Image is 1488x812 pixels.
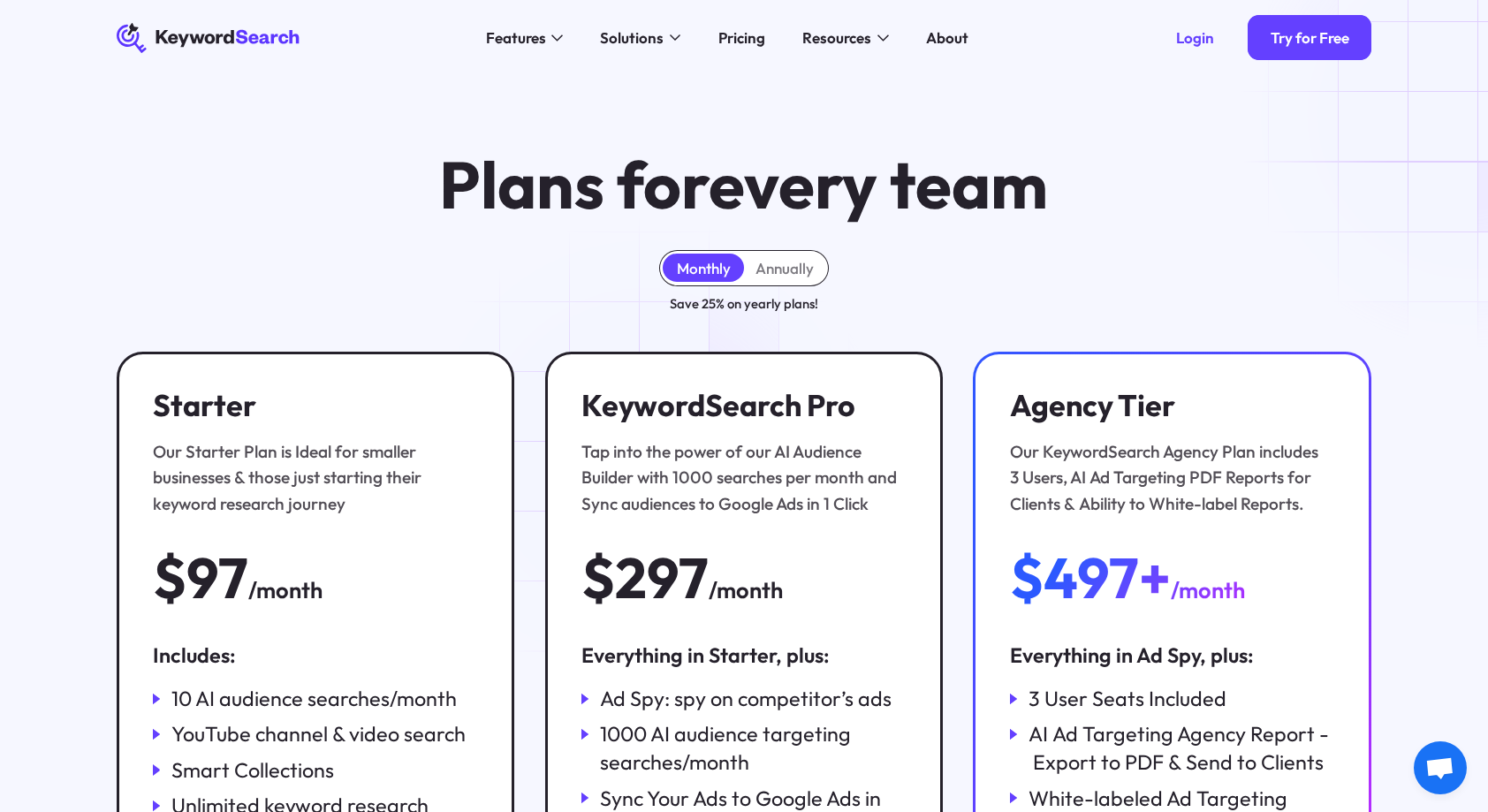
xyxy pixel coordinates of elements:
[1176,28,1214,47] div: Login
[670,293,818,314] div: Save 25% on yearly plans!
[755,259,814,277] div: Annually
[1271,28,1349,47] div: Try for Free
[718,27,765,49] div: Pricing
[1029,685,1226,713] div: 3 User Seats Included
[153,388,468,423] h3: Starter
[581,641,907,670] div: Everything in Starter, plus:
[1414,741,1467,794] a: Open chat
[1010,439,1325,519] div: Our KeywordSearch Agency Plan includes 3 Users, AI Ad Targeting PDF Reports for Clients & Ability...
[707,23,777,53] a: Pricing
[439,150,1048,220] h1: Plans for
[1010,388,1325,423] h3: Agency Tier
[600,27,664,49] div: Solutions
[153,439,468,519] div: Our Starter Plan is Ideal for smaller businesses & those just starting their keyword research jou...
[171,720,466,748] div: YouTube channel & video search
[1248,15,1371,60] a: Try for Free
[153,548,248,608] div: $97
[600,685,892,713] div: Ad Spy: spy on competitor’s ads
[1029,720,1335,777] div: AI Ad Targeting Agency Report - Export to PDF & Send to Clients
[926,27,968,49] div: About
[709,573,783,608] div: /month
[486,27,546,49] div: Features
[171,685,457,713] div: 10 AI audience searches/month
[248,573,323,608] div: /month
[1154,15,1237,60] a: Login
[1171,573,1245,608] div: /month
[802,27,871,49] div: Resources
[677,259,731,277] div: Monthly
[1010,641,1335,670] div: Everything in Ad Spy, plus:
[709,143,1048,225] span: every team
[581,439,897,519] div: Tap into the power of our AI Audience Builder with 1000 searches per month and Sync audiences to ...
[581,388,897,423] h3: KeywordSearch Pro
[915,23,980,53] a: About
[153,641,478,670] div: Includes:
[171,756,334,785] div: Smart Collections
[600,720,907,777] div: 1000 AI audience targeting searches/month
[581,548,709,608] div: $297
[1010,548,1171,608] div: $497+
